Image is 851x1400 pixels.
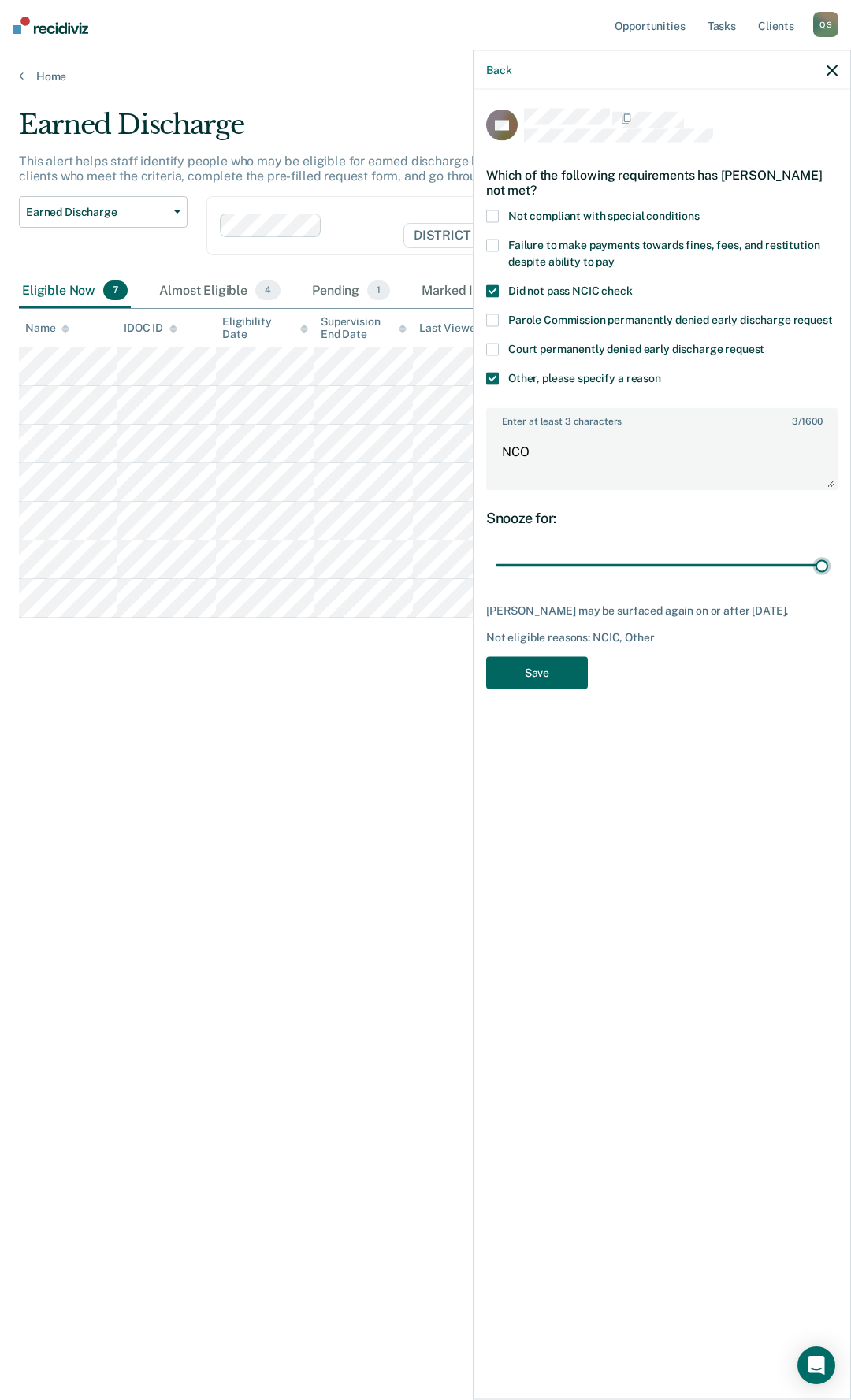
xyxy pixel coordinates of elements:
[25,321,69,335] div: Name
[797,1346,835,1384] div: Open Intercom Messenger
[486,631,838,644] div: Not eligible reasons: NCIC, Other
[124,321,177,335] div: IDOC ID
[508,372,661,384] span: Other, please specify a reason
[19,274,131,309] div: Eligible Now
[813,12,838,37] div: Q S
[13,17,88,34] img: Recidiviz
[486,656,588,689] button: Save
[103,280,128,301] span: 7
[403,223,686,248] span: DISTRICT OFFICE 2, [GEOGRAPHIC_DATA]
[486,604,838,618] div: [PERSON_NAME] may be surfaced again on or after [DATE].
[19,109,785,154] div: Earned Discharge
[19,69,832,84] a: Home
[486,154,838,210] div: Which of the following requirements has [PERSON_NAME] not met?
[419,321,496,335] div: Last Viewed
[508,239,819,268] span: Failure to make payments towards fines, fees, and restitution despite ability to pay
[255,280,281,301] span: 4
[508,210,700,222] span: Not compliant with special conditions
[508,314,833,326] span: Parole Commission permanently denied early discharge request
[156,274,284,309] div: Almost Eligible
[488,430,836,488] textarea: NCO
[309,274,393,309] div: Pending
[367,280,390,301] span: 1
[321,315,407,342] div: Supervision End Date
[508,343,764,355] span: Court permanently denied early discharge request
[792,416,798,427] span: 3
[26,206,168,219] span: Earned Discharge
[222,315,308,342] div: Eligibility Date
[486,509,838,526] div: Snooze for:
[488,410,836,427] label: Enter at least 3 characters
[418,274,563,309] div: Marked Ineligible
[508,284,633,297] span: Did not pass NCIC check
[19,154,756,184] p: This alert helps staff identify people who may be eligible for earned discharge based on IDOC’s c...
[792,416,822,427] span: / 1600
[486,63,511,76] button: Back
